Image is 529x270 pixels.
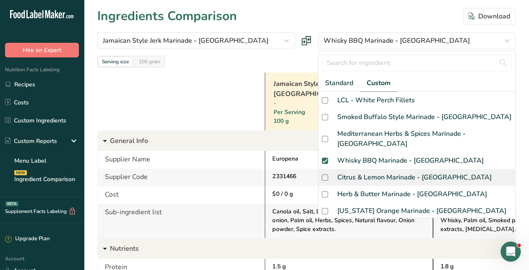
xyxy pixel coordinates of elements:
[323,36,470,46] span: Whisky BBQ Marinade - [GEOGRAPHIC_DATA]
[337,206,506,216] div: [US_STATE] Orange Marinade - [GEOGRAPHIC_DATA]
[272,190,426,198] div: $0 / 0 g
[97,32,295,49] button: Jamaican Style Jerk Marinade - [GEOGRAPHIC_DATA]
[468,11,510,21] div: Download
[14,170,27,175] div: NEW
[318,32,516,49] button: Whisky BBQ Marinade - [GEOGRAPHIC_DATA]
[274,117,402,125] div: 100 g
[325,78,353,88] span: Standard
[99,57,132,66] div: Serving size
[337,172,492,182] div: Citrus & Lemon Marinade - [GEOGRAPHIC_DATA]
[463,8,516,25] button: Download
[337,129,512,149] div: Mediterranean Herbs & Spices Marinade - [GEOGRAPHIC_DATA]
[272,154,426,163] div: Europena
[98,186,265,204] div: Cost
[272,208,415,233] span: Canola oil, Salt, Dehydrated bell pepper, Dehydrated onion, Palm oil, Herbs, Spices, Natural flav...
[500,241,521,262] iframe: Intercom live chat
[337,112,511,122] div: Smoked Buffalo Style Marinade - [GEOGRAPHIC_DATA]
[103,36,268,46] span: Jamaican Style Jerk Marinade - [GEOGRAPHIC_DATA]
[5,137,57,145] div: Custom Reports
[367,78,391,88] span: Custom
[274,108,402,125] div: Per Serving
[322,55,512,71] input: Search for ingredient
[98,204,265,238] div: Sub-ingredient list
[337,95,415,105] div: LCL - White Perch Fillets
[5,235,50,243] div: Upgrade Plan
[98,169,265,186] div: Supplier Code
[97,7,237,26] h1: Ingredients Comparison
[5,201,18,206] div: BETA
[5,43,79,57] button: Hire an Expert
[274,79,402,99] a: Jamaican Style Jerk Marinade - [GEOGRAPHIC_DATA]
[274,99,402,108] div: -
[98,151,265,169] div: Supplier Name
[337,156,484,166] div: Whisky BBQ Marinade - [GEOGRAPHIC_DATA]
[136,57,164,66] div: 100 gram
[337,189,487,199] div: Herb & Butter Marinade - [GEOGRAPHIC_DATA]
[272,172,426,181] div: 2331466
